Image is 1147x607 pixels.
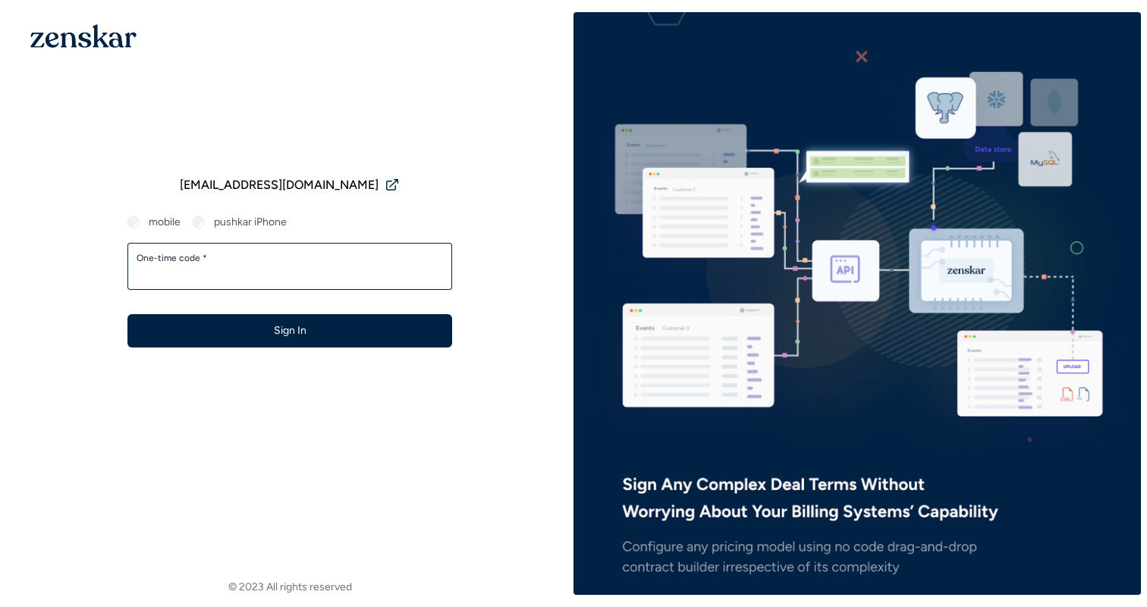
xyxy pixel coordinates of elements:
[137,252,443,264] label: One-time code *
[149,215,181,228] label: mobile
[180,176,379,194] span: [EMAIL_ADDRESS][DOMAIN_NAME]
[127,314,452,348] button: Sign In
[6,580,573,595] footer: © 2023 All rights reserved
[214,215,287,228] label: pushkar iPhone
[30,24,137,48] img: 1OGAJ2xQqyY4LXKgY66KYq0eOWRCkrZdAb3gUhuVAqdWPZE9SRJmCz+oDMSn4zDLXe31Ii730ItAGKgCKgCCgCikA4Av8PJUP...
